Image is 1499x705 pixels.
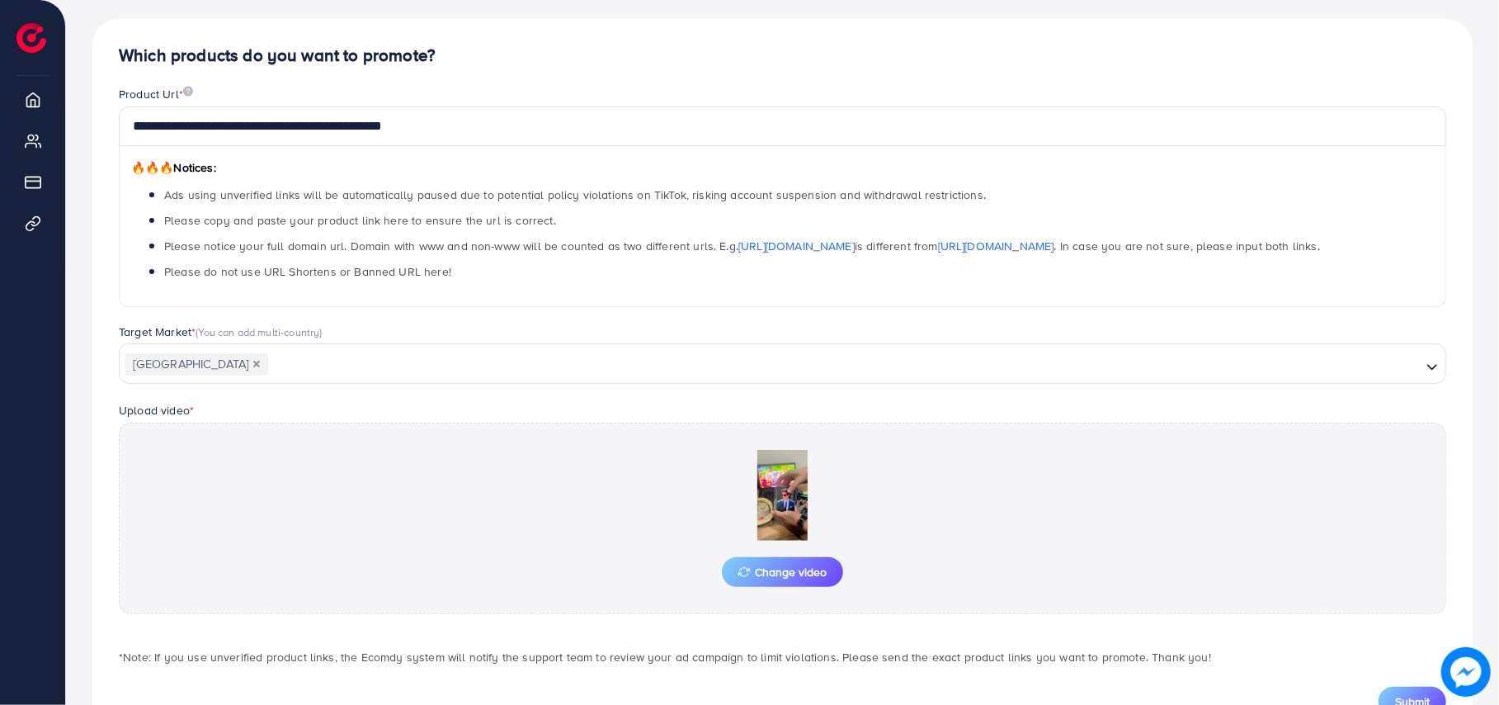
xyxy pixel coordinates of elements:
a: [URL][DOMAIN_NAME] [938,238,1054,254]
span: Notices: [131,159,216,176]
label: Target Market [119,324,323,340]
img: logo [16,23,46,53]
span: [GEOGRAPHIC_DATA] [125,353,268,376]
p: *Note: If you use unverified product links, the Ecomdy system will notify the support team to rev... [119,647,1446,667]
img: image [1441,647,1491,697]
span: Please do not use URL Shortens or Banned URL here! [164,263,451,280]
span: Please notice your full domain url. Domain with www and non-www will be counted as two different ... [164,238,1320,254]
img: image [183,86,193,97]
span: Please copy and paste your product link here to ensure the url is correct. [164,212,556,229]
label: Product Url [119,86,193,102]
a: [URL][DOMAIN_NAME] [738,238,855,254]
img: Preview Image [700,450,865,541]
span: (You can add multi-country) [196,324,322,339]
span: Ads using unverified links will be automatically paused due to potential policy violations on Tik... [164,187,986,203]
span: Change video [738,566,827,578]
input: Search for option [270,352,1420,378]
h4: Which products do you want to promote? [119,45,1446,66]
button: Change video [722,557,843,587]
span: 🔥🔥🔥 [131,159,173,176]
button: Deselect Pakistan [252,360,261,368]
label: Upload video [119,402,194,419]
div: Search for option [119,343,1446,383]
